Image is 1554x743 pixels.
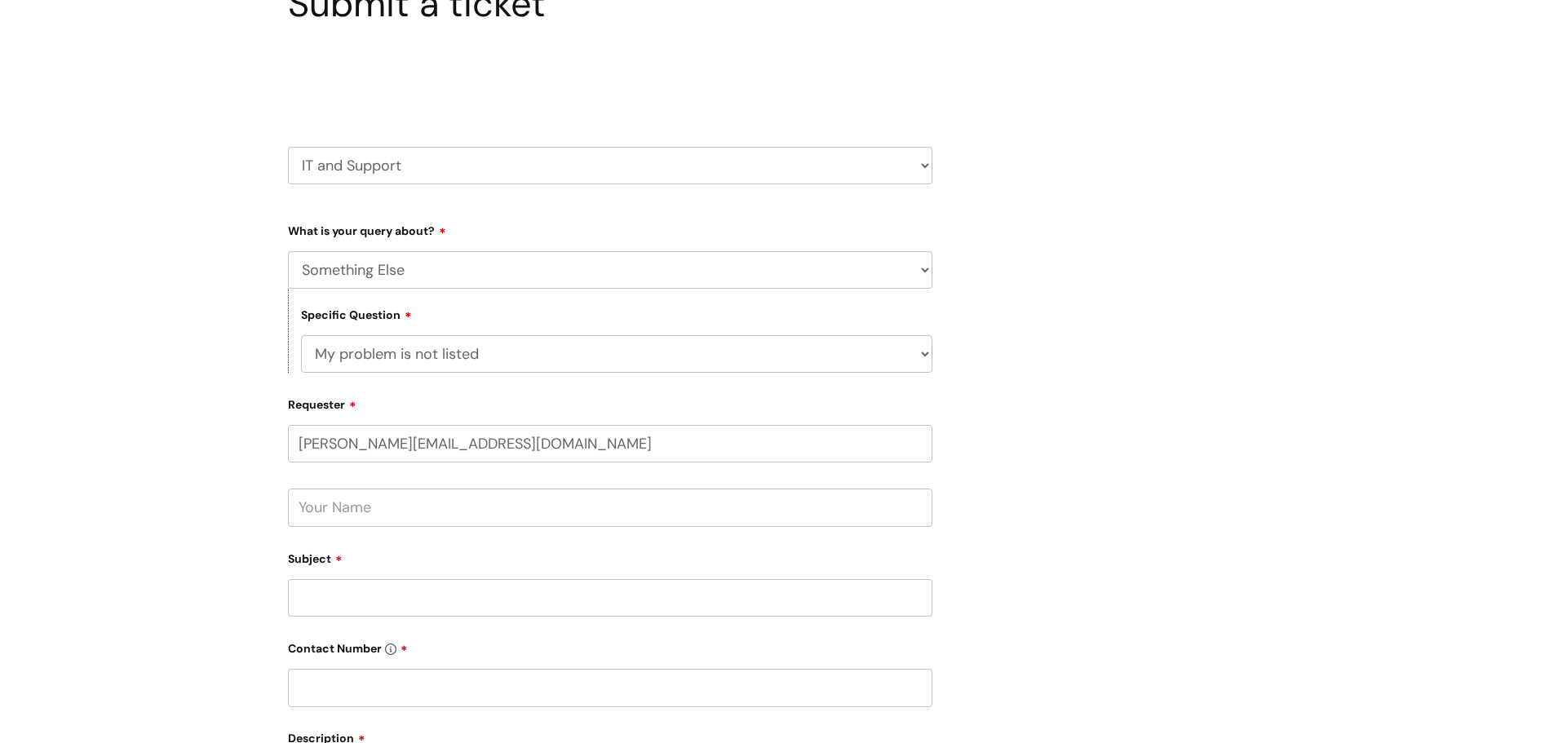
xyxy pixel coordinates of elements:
label: Subject [288,546,932,566]
label: Contact Number [288,636,932,656]
input: Email [288,425,932,462]
label: What is your query about? [288,219,932,238]
input: Your Name [288,489,932,526]
label: Specific Question [301,306,412,322]
h2: Select issue type [288,64,932,94]
label: Requester [288,392,932,412]
img: info-icon.svg [385,643,396,655]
